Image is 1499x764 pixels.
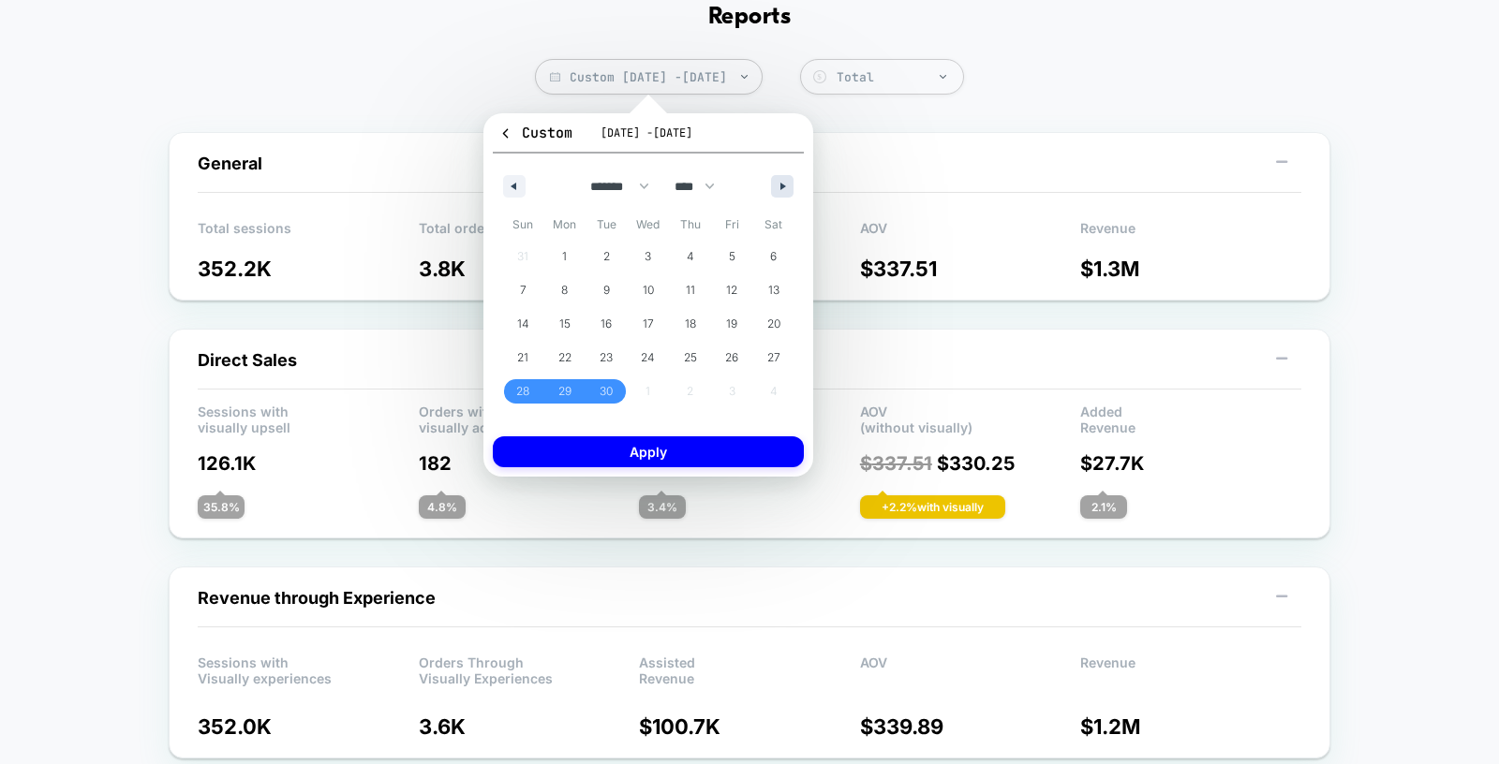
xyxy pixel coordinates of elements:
[725,341,738,375] span: 26
[516,375,529,408] span: 28
[198,220,419,248] p: Total sessions
[502,341,544,375] button: 21
[741,75,748,79] img: end
[767,341,780,375] span: 27
[711,210,753,240] span: Fri
[1080,257,1301,281] p: $ 1.3M
[860,654,1081,683] p: AOV
[1080,404,1301,432] p: Added Revenue
[860,495,1005,519] div: + 2.2 % with visually
[419,495,466,519] div: 4.8 %
[419,220,640,248] p: Total orders
[586,240,628,273] button: 2
[535,59,763,95] span: Custom [DATE] - [DATE]
[708,4,791,31] h1: Reports
[770,240,777,273] span: 6
[687,240,694,273] span: 4
[493,123,804,154] button: Custom[DATE] -[DATE]
[643,273,654,307] span: 10
[628,307,670,341] button: 17
[641,341,655,375] span: 24
[1080,452,1301,475] p: $ 27.7K
[550,72,560,81] img: calendar
[198,257,419,281] p: 352.2K
[517,307,529,341] span: 14
[685,307,696,341] span: 18
[684,341,697,375] span: 25
[198,404,419,432] p: Sessions with visually upsell
[837,69,954,85] div: Total
[752,307,794,341] button: 20
[198,654,419,683] p: Sessions with Visually experiences
[752,240,794,273] button: 6
[817,72,822,81] tspan: $
[711,341,753,375] button: 26
[520,273,527,307] span: 7
[558,375,571,408] span: 29
[586,375,628,408] button: 30
[586,341,628,375] button: 23
[639,495,686,519] div: 3.4 %
[562,240,567,273] span: 1
[586,210,628,240] span: Tue
[586,307,628,341] button: 16
[198,350,297,370] span: Direct Sales
[639,654,860,683] p: Assisted Revenue
[645,240,651,273] span: 3
[752,341,794,375] button: 27
[669,307,711,341] button: 18
[419,714,640,739] p: 3.6K
[669,273,711,307] button: 11
[1080,495,1127,519] div: 2.1 %
[1080,714,1301,739] p: $ 1.2M
[628,273,670,307] button: 10
[860,452,932,475] span: $ 337.51
[600,375,613,408] span: 30
[768,273,779,307] span: 13
[601,125,692,140] span: [DATE] - [DATE]
[603,240,610,273] span: 2
[561,273,568,307] span: 8
[752,210,794,240] span: Sat
[860,714,1081,739] p: $ 339.89
[711,240,753,273] button: 5
[559,307,571,341] span: 15
[544,307,586,341] button: 15
[198,588,436,608] span: Revenue through Experience
[1080,654,1301,683] p: Revenue
[544,375,586,408] button: 29
[502,210,544,240] span: Sun
[600,341,613,375] span: 23
[544,240,586,273] button: 1
[502,307,544,341] button: 14
[419,654,640,683] p: Orders Through Visually Experiences
[729,240,735,273] span: 5
[639,714,860,739] p: $ 100.7K
[419,404,640,432] p: Orders with visually added products
[198,452,419,475] p: 126.1K
[1080,220,1301,248] p: Revenue
[860,452,1081,475] p: $ 330.25
[628,210,670,240] span: Wed
[669,341,711,375] button: 25
[628,341,670,375] button: 24
[558,341,571,375] span: 22
[601,307,612,341] span: 16
[711,307,753,341] button: 19
[940,75,946,79] img: end
[544,210,586,240] span: Mon
[711,273,753,307] button: 12
[669,240,711,273] button: 4
[686,273,695,307] span: 11
[669,210,711,240] span: Thu
[860,220,1081,248] p: AOV
[643,307,654,341] span: 17
[544,273,586,307] button: 8
[498,124,572,142] span: Custom
[767,307,780,341] span: 20
[628,240,670,273] button: 3
[198,714,419,739] p: 352.0K
[860,257,1081,281] p: $ 337.51
[860,404,1081,432] p: AOV (without visually)
[502,273,544,307] button: 7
